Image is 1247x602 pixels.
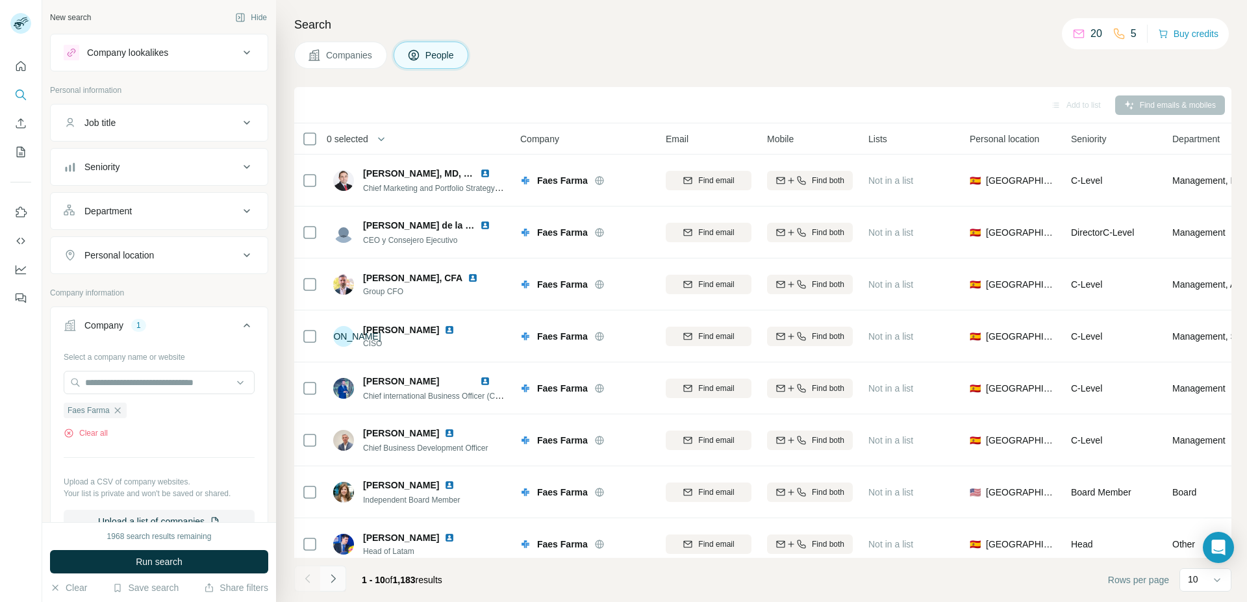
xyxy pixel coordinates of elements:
span: Not in a list [868,435,913,445]
span: Seniority [1071,132,1106,145]
span: [GEOGRAPHIC_DATA] [986,278,1055,291]
span: Chief Business Development Officer [363,444,488,453]
span: People [425,49,455,62]
button: Find both [767,275,853,294]
button: Find both [767,327,853,346]
span: Find email [698,331,734,342]
img: LinkedIn logo [480,220,490,231]
img: Logo of Faes Farma [520,539,531,549]
span: C-Level [1071,175,1102,186]
div: Select a company name or website [64,346,255,363]
span: of [385,575,393,585]
button: Department [51,195,268,227]
button: Find email [666,327,751,346]
span: [GEOGRAPHIC_DATA] [986,382,1055,395]
p: Company information [50,287,268,299]
span: Find both [812,434,844,446]
span: Not in a list [868,227,913,238]
span: Rows per page [1108,573,1169,586]
img: Avatar [333,274,354,295]
h4: Search [294,16,1231,34]
span: Find email [698,538,734,550]
button: Find email [666,223,751,242]
span: CISO [363,338,470,349]
span: Find email [698,434,734,446]
div: 1 [131,320,146,331]
img: Logo of Faes Farma [520,331,531,342]
span: 🇺🇸 [970,486,981,499]
span: Company [520,132,559,145]
span: [GEOGRAPHIC_DATA] [986,330,1055,343]
span: Find both [812,538,844,550]
div: Job title [84,116,116,129]
span: Faes Farma [537,330,588,343]
span: Independent Board Member [363,495,460,505]
span: Faes Farma [537,538,588,551]
span: 🇪🇸 [970,278,981,291]
span: 🇪🇸 [970,538,981,551]
span: Find both [812,331,844,342]
span: 1 - 10 [362,575,385,585]
button: Dashboard [10,258,31,281]
div: Personal location [84,249,154,262]
span: Management [1172,226,1226,239]
span: 0 selected [327,132,368,145]
span: Find both [812,383,844,394]
button: Find email [666,483,751,502]
span: Management [1172,382,1226,395]
img: Logo of Faes Farma [520,175,531,186]
div: Seniority [84,160,120,173]
button: Find email [666,275,751,294]
span: Director C-Level [1071,227,1134,238]
button: Feedback [10,286,31,310]
span: 🇪🇸 [970,174,981,187]
div: Company [84,319,123,332]
span: Lists [868,132,887,145]
p: Upload a CSV of company websites. [64,476,255,488]
button: Clear [50,581,87,594]
span: Personal location [970,132,1039,145]
img: Logo of Faes Farma [520,227,531,238]
button: Find email [666,379,751,398]
span: Board Member [1071,487,1131,497]
button: Find both [767,483,853,502]
button: Enrich CSV [10,112,31,135]
img: Logo of Faes Farma [520,279,531,290]
span: [GEOGRAPHIC_DATA] [986,486,1055,499]
button: Quick start [10,55,31,78]
span: Faes Farma [537,382,588,395]
span: [PERSON_NAME], MD, MBA, MSc [363,168,508,179]
span: Find email [698,383,734,394]
img: LinkedIn logo [444,533,455,543]
span: Not in a list [868,279,913,290]
span: Find email [698,175,734,186]
div: New search [50,12,91,23]
span: Find both [812,486,844,498]
button: Job title [51,107,268,138]
span: Faes Farma [537,434,588,447]
button: Find both [767,223,853,242]
button: Find email [666,534,751,554]
span: Find both [812,175,844,186]
img: LinkedIn logo [444,428,455,438]
img: Avatar [333,222,354,243]
span: Find both [812,227,844,238]
img: Logo of Faes Farma [520,383,531,394]
button: Use Surfe API [10,229,31,253]
p: 5 [1131,26,1137,42]
span: [PERSON_NAME], CFA [363,273,462,283]
img: LinkedIn logo [480,168,490,179]
span: [PERSON_NAME] [363,427,439,440]
button: Clear all [64,427,108,439]
span: Faes Farma [537,486,588,499]
button: Find both [767,431,853,450]
button: My lists [10,140,31,164]
span: Management [1172,434,1226,447]
span: Find email [698,486,734,498]
span: Chief Marketing and Portfolio Strategy Officer [363,182,520,193]
img: Logo of Faes Farma [520,435,531,445]
button: Buy credits [1158,25,1218,43]
span: C-Level [1071,435,1102,445]
span: Run search [136,555,183,568]
span: [GEOGRAPHIC_DATA] [986,226,1055,239]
